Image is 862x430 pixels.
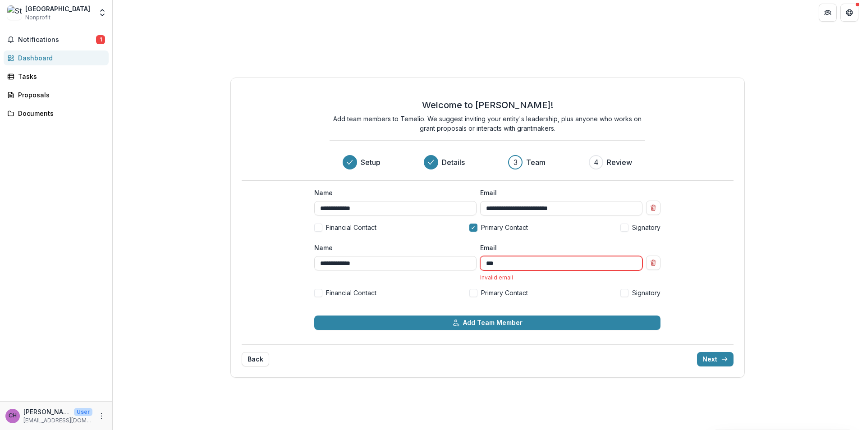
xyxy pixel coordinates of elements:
[480,243,637,252] label: Email
[25,4,90,14] div: [GEOGRAPHIC_DATA]
[330,114,645,133] p: Add team members to Temelio. We suggest inviting your entity's leadership, plus anyone who works ...
[18,90,101,100] div: Proposals
[442,157,465,168] h3: Details
[23,407,70,416] p: [PERSON_NAME]
[96,35,105,44] span: 1
[7,5,22,20] img: St. David's Center
[4,69,109,84] a: Tasks
[4,50,109,65] a: Dashboard
[514,157,518,168] div: 3
[25,14,50,22] span: Nonprofit
[314,243,471,252] label: Name
[314,188,471,197] label: Name
[422,100,553,110] h2: Welcome to [PERSON_NAME]!
[96,4,109,22] button: Open entity switcher
[314,316,660,330] button: Add Team Member
[481,223,528,232] span: Primary Contact
[4,32,109,47] button: Notifications1
[242,352,269,366] button: Back
[594,157,599,168] div: 4
[326,288,376,297] span: Financial Contact
[96,411,107,421] button: More
[481,288,528,297] span: Primary Contact
[819,4,837,22] button: Partners
[18,109,101,118] div: Documents
[18,36,96,44] span: Notifications
[361,157,381,168] h3: Setup
[18,53,101,63] div: Dashboard
[74,408,92,416] p: User
[326,223,376,232] span: Financial Contact
[4,87,109,102] a: Proposals
[607,157,632,168] h3: Review
[18,72,101,81] div: Tasks
[646,256,660,270] button: Remove team member
[526,157,546,168] h3: Team
[840,4,858,22] button: Get Help
[23,416,92,425] p: [EMAIL_ADDRESS][DOMAIN_NAME]
[4,106,109,121] a: Documents
[9,413,17,419] div: Carol Hammond
[646,201,660,215] button: Remove team member
[632,288,660,297] span: Signatory
[697,352,734,366] button: Next
[343,155,632,169] div: Progress
[632,223,660,232] span: Signatory
[480,274,642,281] div: Invalid email
[480,188,637,197] label: Email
